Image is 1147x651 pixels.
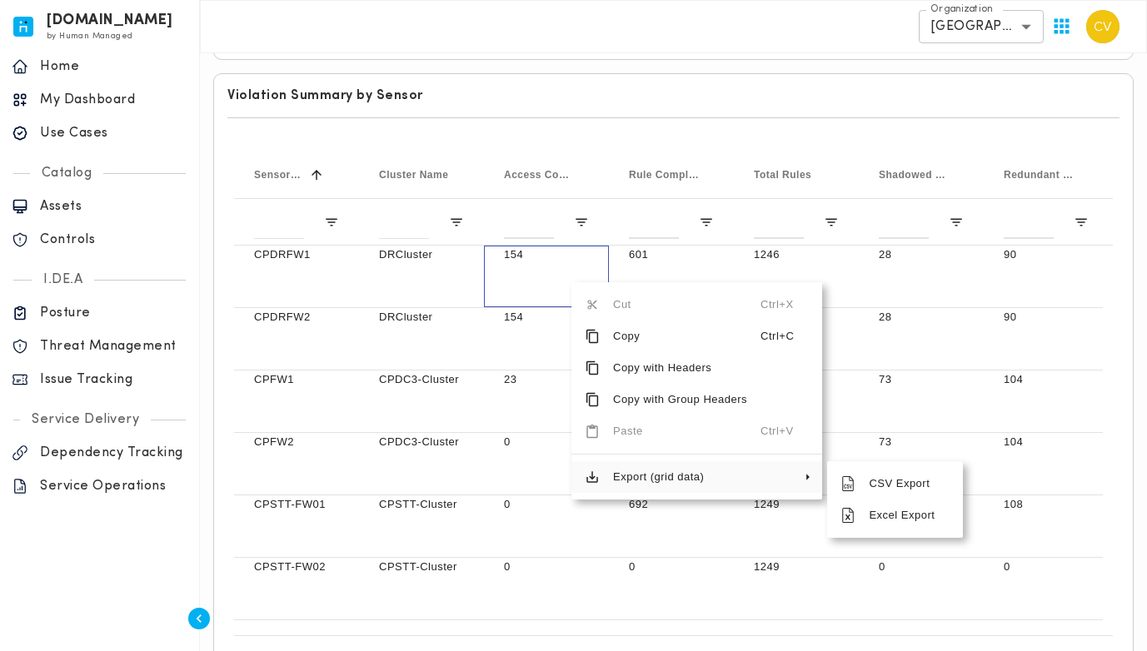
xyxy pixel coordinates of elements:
button: Open Filter Menu [324,215,339,230]
p: CPDRFW2 [254,309,339,325]
p: CPFW2 [254,434,339,450]
input: Total Rules Filter Input [754,206,804,239]
div: Context Menu [571,282,822,499]
p: 90 [1004,309,1089,325]
p: 0 [1004,559,1089,575]
button: Open Filter Menu [1074,215,1089,230]
h6: Violation Summary by Sensor [227,87,1120,104]
p: My Dashboard [40,92,187,108]
div: [GEOGRAPHIC_DATA] [919,10,1044,43]
p: Posture [40,305,187,321]
p: 0 [1004,621,1089,638]
p: 0 [504,434,589,450]
input: Access Compliance Violations Filter Input [504,206,554,239]
img: invicta.io [13,17,33,37]
span: Excel Export [855,499,950,531]
p: 23 [504,371,589,388]
p: 90 [1004,246,1089,263]
div: SubMenu [827,461,963,538]
p: CPSTT-Cluster [379,559,464,575]
p: 73 [879,371,964,388]
p: CPSTT-FW01 [254,496,339,513]
p: Home [40,58,187,75]
p: I.DE.A [32,271,94,288]
p: 8 [629,621,714,638]
p: CPSTT-Cluster [379,496,464,513]
p: 2 [504,621,589,638]
img: Carter Velasquez [1086,10,1120,43]
p: 601 [629,246,714,263]
p: Use Cases [40,125,187,142]
p: CPDC3-Cluster [379,371,464,388]
p: CPSTT-FW02 [254,559,339,575]
span: Ctrl+X [761,289,800,321]
p: CPDRFW1 [254,246,339,263]
p: DRCluster [379,246,464,263]
p: Controls [40,231,187,248]
p: 154 [504,309,589,325]
p: 154 [504,246,589,263]
p: 1249 [754,496,839,513]
button: Open Filter Menu [824,215,839,230]
p: Catalog [30,165,104,181]
p: 73 [879,434,964,450]
p: 0 [504,559,589,575]
p: 692 [629,496,714,513]
p: DRCluster [379,309,464,325]
span: Paste [600,415,761,447]
span: Cut [600,289,761,321]
span: Redundant Rules [1004,169,1074,181]
span: Copy with Headers [600,352,761,384]
span: Copy [600,321,761,352]
button: Open Filter Menu [949,215,964,230]
input: Rule Compliance Violations Filter Input [629,206,679,239]
p: 28 [879,246,964,263]
button: Open Filter Menu [699,215,714,230]
p: CPFW1 [254,371,339,388]
label: Organization [930,2,993,17]
span: Ctrl+V [761,415,800,447]
button: Open Filter Menu [574,215,589,230]
p: 0 [879,621,964,638]
span: Cluster Name [379,169,448,181]
span: by Human Managed [47,32,132,41]
span: Rule Compliance Violations [629,169,699,181]
span: Access Compliance Violations [504,169,574,181]
p: CPDC3-Cluster [379,434,464,450]
span: Export (grid data) [600,461,761,493]
p: 0 [879,559,964,575]
button: User [1080,3,1126,50]
span: Copy with Group Headers [600,384,761,415]
span: Ctrl+C [761,321,800,352]
p: Dependency Tracking [40,445,187,461]
p: Service Delivery [20,411,151,428]
p: 1246 [754,246,839,263]
span: Sensor Name [254,169,302,181]
input: Shadowed Rules Filter Input [879,206,929,239]
span: Total Rules [754,169,811,181]
p: Service Operations [40,478,187,494]
span: CSV Export [855,468,950,499]
p: 108 [1004,496,1089,513]
p: 104 [1004,371,1089,388]
span: Shadowed Rules [879,169,949,181]
p: Assets [40,198,187,215]
p: 0 [504,496,589,513]
input: Redundant Rules Filter Input [1004,206,1054,239]
p: 28 [879,309,964,325]
p: 41 [754,621,839,638]
button: Open Filter Menu [449,215,464,230]
h6: [DOMAIN_NAME] [47,15,173,27]
p: 1249 [754,559,839,575]
p: Issue Tracking [40,371,187,388]
p: Threat Management [40,338,187,355]
p: 104 [1004,434,1089,450]
p: 0 [629,559,714,575]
